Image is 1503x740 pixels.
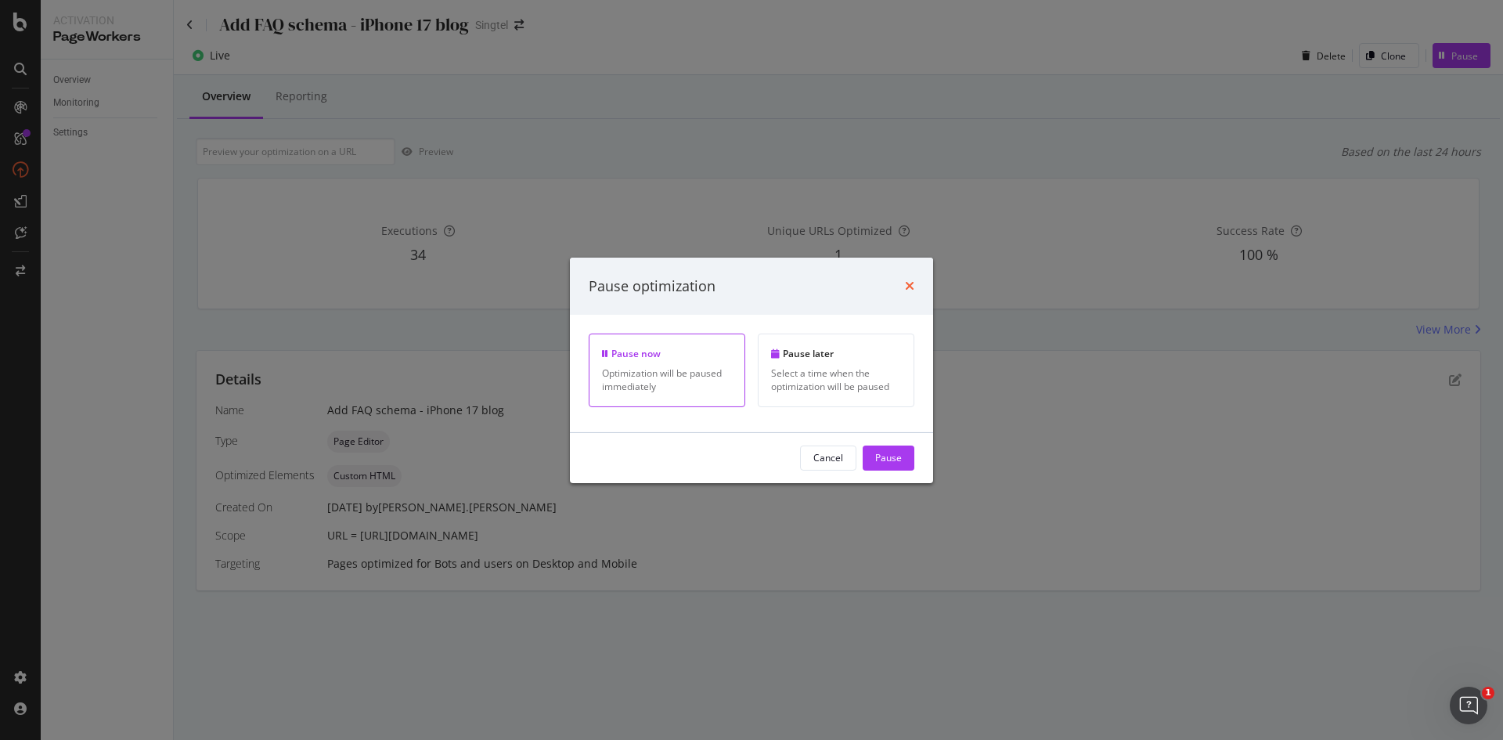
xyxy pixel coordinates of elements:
[570,257,933,482] div: modal
[771,347,901,360] div: Pause later
[771,366,901,393] div: Select a time when the optimization will be paused
[875,451,902,464] div: Pause
[813,451,843,464] div: Cancel
[589,276,715,296] div: Pause optimization
[602,347,732,360] div: Pause now
[602,366,732,393] div: Optimization will be paused immediately
[1450,687,1487,724] iframe: Intercom live chat
[905,276,914,296] div: times
[863,446,914,471] button: Pause
[1482,687,1494,699] span: 1
[800,446,856,471] button: Cancel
